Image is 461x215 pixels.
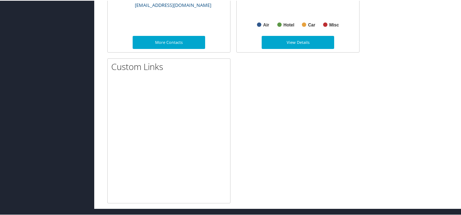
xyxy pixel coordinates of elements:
a: [EMAIL_ADDRESS][DOMAIN_NAME] [135,1,211,8]
text: Misc [329,22,339,27]
a: More Contacts [133,35,205,48]
text: Hotel [283,22,294,27]
a: View Details [262,35,334,48]
text: Air [263,22,269,27]
h2: Custom Links [111,60,230,72]
text: Car [308,22,315,27]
